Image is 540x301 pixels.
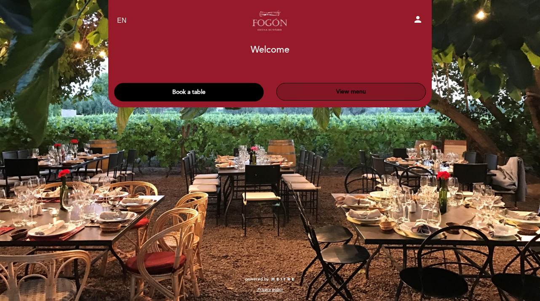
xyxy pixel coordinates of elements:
[251,45,289,55] h1: Welcome
[217,9,323,32] a: Fogón - Cocina de viñedo by [PERSON_NAME]
[276,83,426,101] button: View menu
[413,14,423,24] i: person
[245,276,295,282] a: powered by
[271,277,295,282] img: MEITRE
[413,14,423,27] button: person
[245,276,269,282] span: powered by
[114,83,264,101] button: Book a table
[257,287,283,293] a: Privacy policy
